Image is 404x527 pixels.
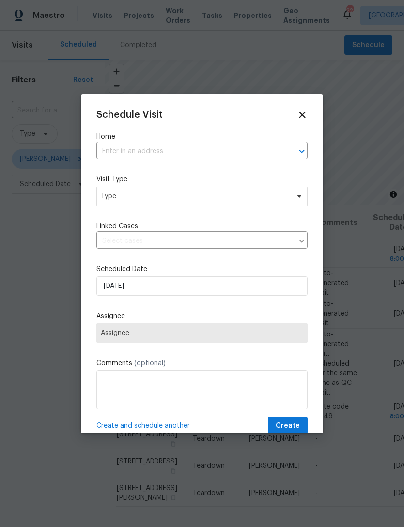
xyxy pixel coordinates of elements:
span: Type [101,192,289,201]
span: Linked Cases [96,222,138,231]
span: Close [297,110,308,120]
span: Schedule Visit [96,110,163,120]
label: Comments [96,358,308,368]
span: Create [276,420,300,432]
input: Enter in an address [96,144,280,159]
button: Create [268,417,308,435]
input: Select cases [96,234,293,249]
label: Assignee [96,311,308,321]
span: (optional) [134,360,166,367]
label: Visit Type [96,175,308,184]
button: Open [295,144,309,158]
span: Create and schedule another [96,421,190,431]
label: Home [96,132,308,142]
span: Assignee [101,329,303,337]
input: M/D/YYYY [96,276,308,296]
label: Scheduled Date [96,264,308,274]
